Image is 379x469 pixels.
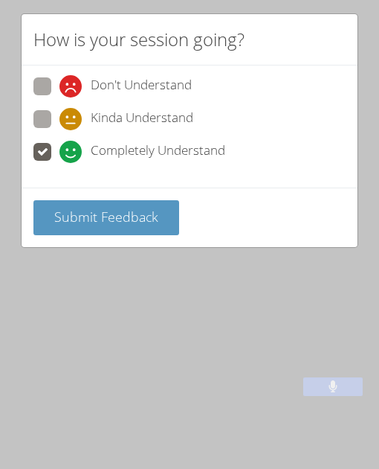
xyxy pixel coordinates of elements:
span: Don't Understand [91,75,192,98]
span: Submit Feedback [54,208,158,226]
span: Kinda Understand [91,108,193,130]
span: Completely Understand [91,141,225,163]
button: Submit Feedback [33,200,179,235]
h2: How is your session going? [33,26,244,53]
